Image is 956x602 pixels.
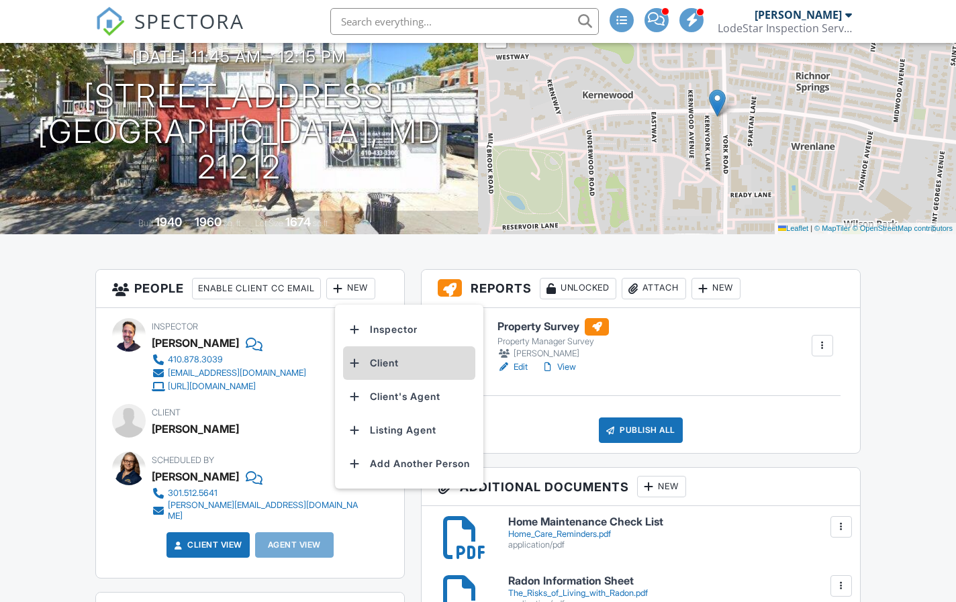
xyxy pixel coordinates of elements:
a: Leaflet [778,224,808,232]
div: [PERSON_NAME] [152,466,239,487]
a: [EMAIL_ADDRESS][DOMAIN_NAME] [152,366,306,380]
div: Property Manager Survey [497,336,609,347]
div: New [326,278,375,299]
div: Enable Client CC Email [192,278,321,299]
h3: Reports [422,270,860,308]
h3: Additional Documents [422,468,860,506]
a: View [541,360,576,374]
div: 410.878.3039 [168,354,223,365]
span: Scheduled By [152,455,214,465]
img: The Best Home Inspection Software - Spectora [95,7,125,36]
div: application/pdf [508,540,844,550]
span: sq.ft. [313,218,330,228]
a: © MapTiler [814,224,851,232]
div: 301.512.5641 [168,488,218,499]
div: [PERSON_NAME] [497,347,609,360]
h1: [STREET_ADDRESS] [GEOGRAPHIC_DATA], MD 21212 [21,79,457,185]
span: Inspector [152,321,198,332]
div: Unlocked [540,278,616,299]
a: 301.512.5641 [152,487,363,500]
div: [PERSON_NAME] [152,419,239,439]
div: 1960 [195,215,222,229]
span: − [492,29,501,46]
a: 410.878.3039 [152,353,306,366]
a: [URL][DOMAIN_NAME] [152,380,306,393]
div: Home_Care_Reminders.pdf [508,529,844,540]
a: Home Maintenance Check List Home_Care_Reminders.pdf application/pdf [508,516,844,550]
div: LodeStar Inspection Services [718,21,852,35]
div: Publish All [599,417,683,443]
div: 1940 [155,215,182,229]
span: Built [138,218,153,228]
div: [URL][DOMAIN_NAME] [168,381,256,392]
span: SPECTORA [134,7,244,35]
h6: Property Survey [497,318,609,336]
div: [PERSON_NAME] [755,8,842,21]
h3: People [96,270,404,308]
div: [PERSON_NAME][EMAIL_ADDRESS][DOMAIN_NAME] [168,500,363,521]
a: Property Survey Property Manager Survey [PERSON_NAME] [497,318,609,361]
div: New [637,476,686,497]
div: 1674 [285,215,311,229]
div: [EMAIL_ADDRESS][DOMAIN_NAME] [168,368,306,379]
div: The_Risks_of_Living_with_Radon.pdf [508,588,844,599]
h3: [DATE] 11:45 am - 12:15 pm [132,48,346,66]
h6: Radon Information Sheet [508,575,844,587]
a: [PERSON_NAME][EMAIL_ADDRESS][DOMAIN_NAME] [152,500,363,521]
h6: Home Maintenance Check List [508,516,844,528]
span: sq. ft. [224,218,242,228]
a: Client View [171,538,242,552]
a: © OpenStreetMap contributors [853,224,953,232]
img: Marker [709,89,726,117]
div: New [691,278,740,299]
a: Edit [497,360,528,374]
div: Attach [622,278,686,299]
a: SPECTORA [95,18,244,46]
input: Search everything... [330,8,599,35]
span: Lot Size [255,218,283,228]
div: [PERSON_NAME] [152,333,239,353]
span: Client [152,407,181,417]
span: | [810,224,812,232]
